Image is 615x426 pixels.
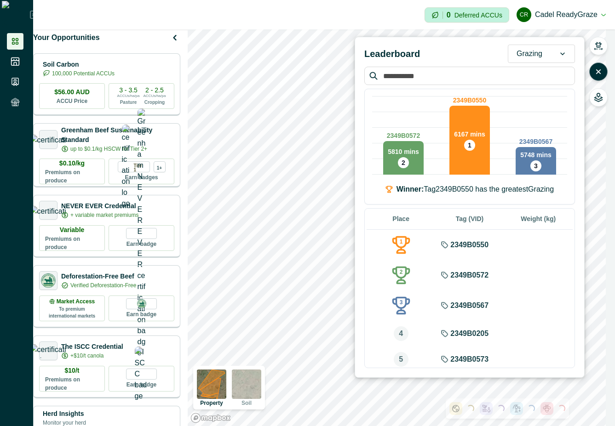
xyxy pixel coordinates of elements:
[135,346,149,402] img: ISCC badge
[61,342,123,352] p: The ISCC Credential
[45,235,99,251] p: Premiums on produce
[394,352,408,367] div: 5
[59,159,85,168] p: $0.10/kg
[399,239,402,245] text: 1
[45,168,99,185] p: Premiums on produce
[65,366,80,375] p: $10/t
[517,4,606,26] button: Cadel ReadyGrazeCadel ReadyGraze
[52,69,115,78] p: 100,000 Potential ACCUs
[70,281,136,290] p: Verified Deforestation-Free
[447,11,451,19] p: 0
[45,375,99,392] p: Premiums on produce
[136,298,147,309] img: DFB badge
[394,326,408,341] div: 4
[232,369,261,399] img: soil preview
[190,413,231,423] a: Mapbox logo
[30,344,67,358] img: certification logo
[144,99,165,106] p: Cropping
[126,380,156,389] p: Earn badge
[454,130,485,139] p: 6167 mins
[61,272,136,281] p: Deforestation-Free Beef
[441,214,498,224] p: Tag (VID)
[119,87,138,93] p: 3 - 3.5
[453,96,486,105] p: 2349B0550
[54,87,90,97] p: $56.00 AUD
[61,125,174,145] p: Greenham Beef Sustainability Standard
[61,201,138,211] p: NEVER EVER Credential
[126,309,156,318] p: Earn badge
[43,409,86,419] p: Herd Insights
[519,137,552,147] p: 2349B0567
[57,297,95,306] p: Market Access
[397,184,554,195] p: Tag 2349B0550 has the greatest Grazing
[510,214,567,224] p: Weight (kg)
[372,214,430,224] p: Place
[399,269,402,275] text: 2
[450,270,489,281] p: 2349B0572
[397,185,424,193] strong: Winner:
[70,211,138,219] p: + variable market premiums
[126,239,156,248] p: Earn badge
[117,93,140,99] p: ACCUs/ha/pa
[188,29,606,426] canvas: Map
[33,32,100,43] p: Your Opportunities
[364,47,420,61] p: Leaderboard
[145,87,164,93] p: 2 - 2.5
[450,300,489,311] p: 2349B0567
[454,11,502,18] p: Deferred ACCUs
[30,206,67,215] img: certification logo
[57,97,87,105] p: ACCU Price
[197,369,226,399] img: property preview
[125,172,158,182] p: Earn badges
[200,400,223,406] p: Property
[154,161,166,172] div: more credentials avaialble
[2,1,30,28] img: Logo
[450,239,489,250] p: 2349B0550
[144,93,166,99] p: ACCUs/ha/pa
[241,400,252,406] p: Soil
[70,352,103,360] p: +$10/t canola
[387,131,420,141] p: 2349B0572
[60,225,85,235] p: Variable
[120,99,137,106] p: Pasture
[43,60,115,69] p: Soil Carbon
[399,299,402,306] text: 3
[40,272,57,290] img: certification logo
[138,108,146,358] img: Greenham NEVER EVER certification badge
[134,162,146,172] p: Tier 1
[157,164,162,170] p: 1+
[402,158,405,168] p: 2
[450,328,489,339] p: 2349B0205
[70,145,147,153] p: up to $0.1/kg HSCW for Tier 2+
[534,161,538,171] p: 3
[388,147,419,157] p: 5810 mins
[45,306,99,319] p: To premium international markets
[122,125,130,209] img: certification logo
[520,150,552,160] p: 5748 mins
[450,354,489,365] p: 2349B0573
[30,135,67,144] img: certification logo
[468,141,471,150] p: 1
